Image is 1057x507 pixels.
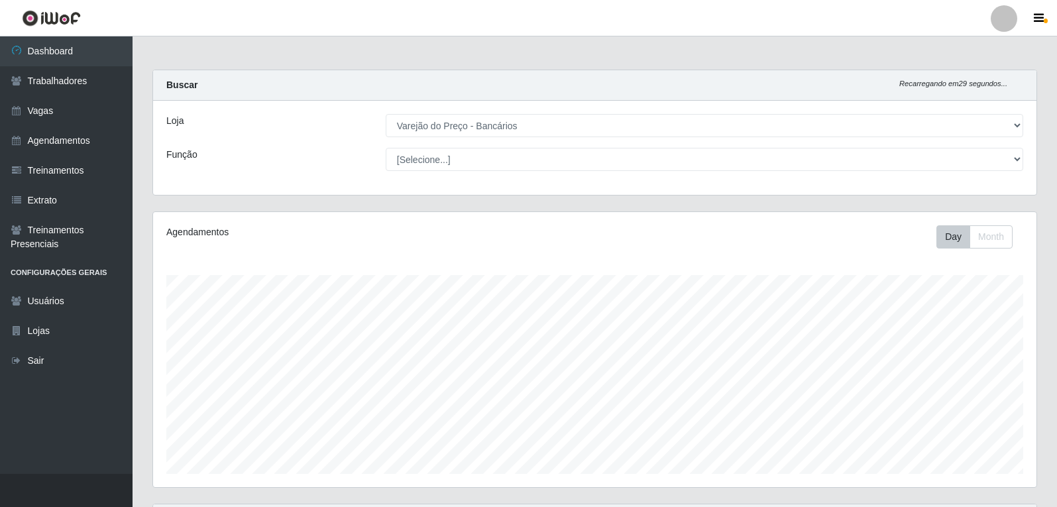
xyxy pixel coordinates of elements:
[970,225,1013,249] button: Month
[899,80,1007,87] i: Recarregando em 29 segundos...
[936,225,970,249] button: Day
[166,148,197,162] label: Função
[22,10,81,27] img: CoreUI Logo
[166,225,512,239] div: Agendamentos
[936,225,1013,249] div: First group
[166,114,184,128] label: Loja
[166,80,197,90] strong: Buscar
[936,225,1023,249] div: Toolbar with button groups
